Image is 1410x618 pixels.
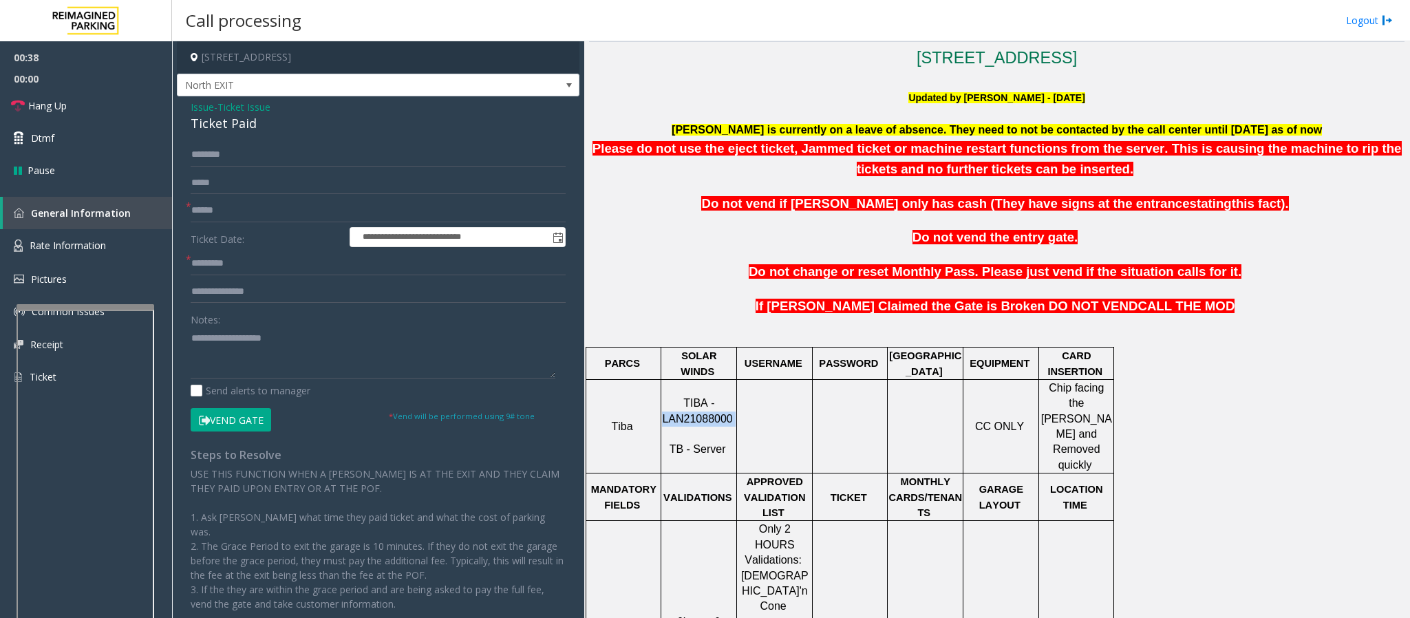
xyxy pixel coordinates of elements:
[745,523,802,566] span: Only 2 HOURS Validations:
[979,484,1023,510] span: GARAGE LAYOUT
[1382,13,1393,28] img: logout
[1137,299,1235,313] span: CALL THE MOD
[14,371,23,383] img: 'icon'
[744,476,806,518] span: APPROVED VALIDATION LIST
[191,467,566,611] p: USE THIS FUNCTION WHEN A [PERSON_NAME] IS AT THE EXIT AND THEY CLAIM THEY PAID UPON ENTRY OR AT T...
[191,408,271,431] button: Vend Gate
[31,206,131,220] span: General Information
[662,397,732,424] span: TIBA - LAN21088000
[1047,350,1102,376] span: CARD INSERTION
[31,131,54,145] span: Dtmf
[28,98,67,113] span: Hang Up
[741,570,809,612] span: [DEMOGRAPHIC_DATA]'n Cone
[14,340,23,349] img: 'icon'
[191,383,310,398] label: Send alerts to manager
[1041,382,1112,471] span: Chip facing the [PERSON_NAME] and Removed quickly
[14,306,25,317] img: 'icon'
[1232,196,1281,211] span: this fact
[1050,484,1103,510] span: LOCATION TIME
[1281,196,1288,211] span: ).
[912,230,1078,244] span: Do not vend the entry gate.
[681,350,716,376] span: SOLAR WINDS
[187,227,346,248] label: Ticket Date:
[191,114,566,133] div: Ticket Paid
[612,420,633,432] span: Tiba
[28,163,55,178] span: Pause
[178,74,499,96] span: North EXIT
[592,141,1402,176] b: Please do not use the eject ticket, Jammed ticket or machine restart functions from the server. T...
[191,308,220,327] label: Notes:
[672,124,1322,136] font: [PERSON_NAME] is currently on a leave of absence. They need to not be contacted by the call cente...
[217,100,270,114] span: Ticket Issue
[177,41,579,74] h4: [STREET_ADDRESS]
[550,228,565,247] span: Toggle popup
[831,492,867,503] span: TICKET
[1346,13,1393,28] a: Logout
[756,299,1138,313] span: If [PERSON_NAME] Claimed the Gate is Broken DO NOT VEND
[179,3,308,37] h3: Call processing
[745,358,802,369] span: USERNAME
[605,358,640,369] span: PARCS
[908,92,1085,103] font: Updated by [PERSON_NAME] - [DATE]
[14,239,23,252] img: 'icon'
[191,100,214,114] span: Issue
[975,420,1024,432] span: CC ONLY
[389,411,535,421] small: Vend will be performed using 9# tone
[191,449,566,462] h4: Steps to Resolve
[3,197,172,229] a: General Information
[701,196,1189,211] span: Do not vend if [PERSON_NAME] only has cash (They have signs at the entrance
[591,484,656,510] span: MANDATORY FIELDS
[917,49,1078,67] a: [STREET_ADDRESS]
[663,492,731,503] span: VALIDATIONS
[670,443,726,455] span: TB - Server
[749,264,1241,279] span: Do not change or reset Monthly Pass. Please just vend if the situation calls for it.
[888,476,962,518] span: MONTHLY CARDS/TENANTS
[1190,196,1232,211] span: stating
[819,358,878,369] span: PASSWORD
[214,100,270,114] span: -
[30,239,106,252] span: Rate Information
[889,350,961,376] span: [GEOGRAPHIC_DATA]
[14,275,24,284] img: 'icon'
[14,208,24,218] img: 'icon'
[31,273,67,286] span: Pictures
[970,358,1029,369] span: EQUIPMENT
